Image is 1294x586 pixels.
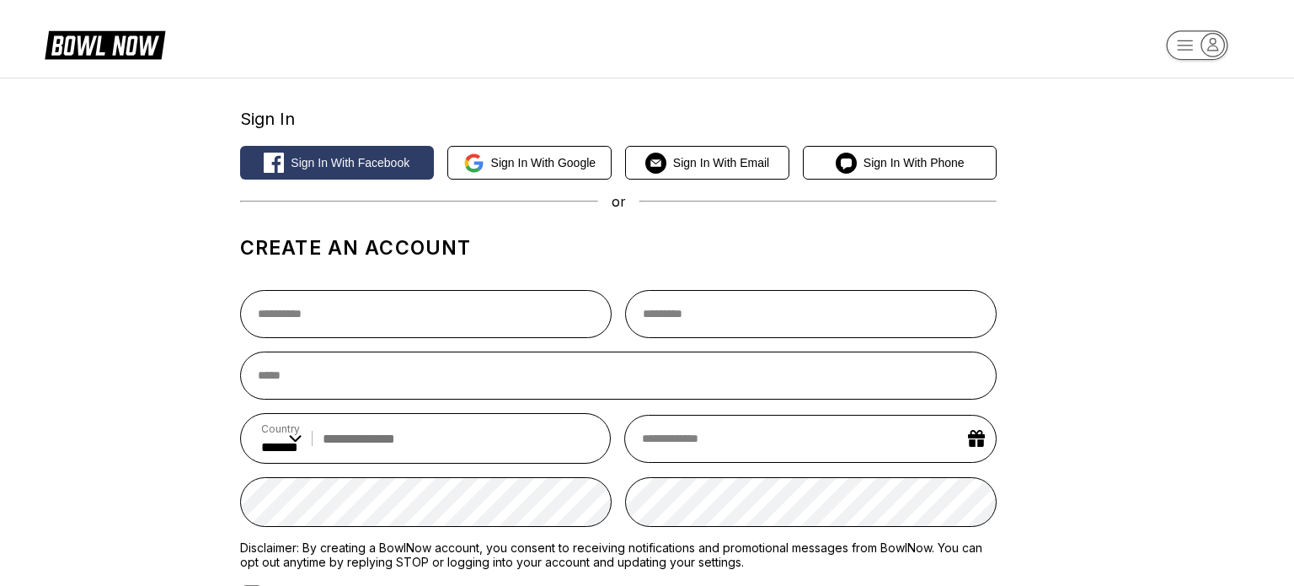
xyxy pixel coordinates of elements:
h1: Create an account [240,236,997,260]
button: Sign in with Facebook [240,146,434,180]
button: Sign in with Email [625,146,789,180]
button: Sign in with Phone [803,146,997,180]
div: Sign In [240,109,997,129]
span: Sign in with Google [491,156,596,169]
button: Sign in with Google [447,146,612,180]
label: Disclaimer: By creating a BowlNow account, you consent to receiving notifications and promotional... [240,540,997,569]
div: or [240,193,997,210]
label: Country [261,422,302,435]
span: Sign in with Phone [864,156,965,169]
span: Sign in with Email [673,156,769,169]
span: Sign in with Facebook [291,156,409,169]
